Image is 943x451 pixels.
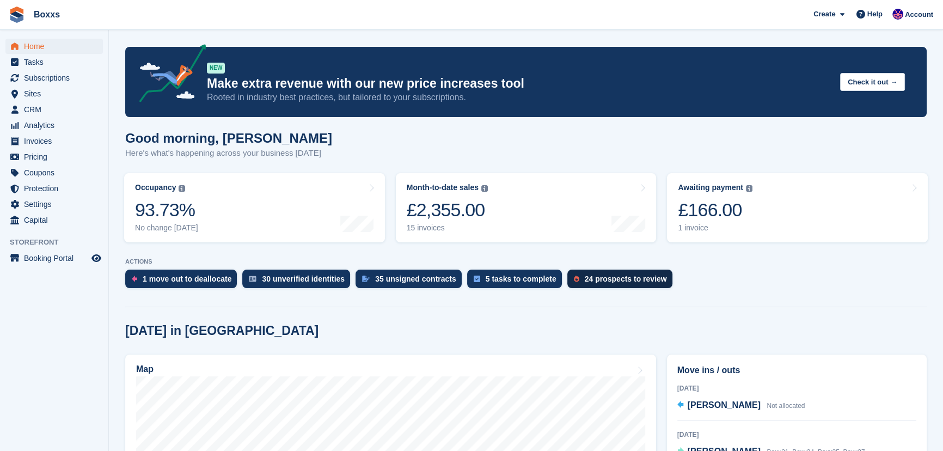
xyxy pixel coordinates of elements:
span: Pricing [24,149,89,164]
h2: Map [136,364,154,374]
div: 24 prospects to review [585,275,667,283]
img: price-adjustments-announcement-icon-8257ccfd72463d97f412b2fc003d46551f7dbcb40ab6d574587a9cd5c0d94... [130,44,206,106]
span: Coupons [24,165,89,180]
img: verify_identity-adf6edd0f0f0b5bbfe63781bf79b02c33cf7c696d77639b501bdc392416b5a36.svg [249,276,256,282]
a: Awaiting payment £166.00 1 invoice [667,173,928,242]
h2: [DATE] in [GEOGRAPHIC_DATA] [125,324,319,338]
a: Occupancy 93.73% No change [DATE] [124,173,385,242]
a: menu [5,181,103,196]
img: stora-icon-8386f47178a22dfd0bd8f6a31ec36ba5ce8667c1dd55bd0f319d3a0aa187defe.svg [9,7,25,23]
div: No change [DATE] [135,223,198,233]
a: menu [5,149,103,164]
h2: Move ins / outs [677,364,916,377]
div: [DATE] [677,383,916,393]
a: menu [5,54,103,70]
span: Storefront [10,237,108,248]
span: Settings [24,197,89,212]
a: menu [5,102,103,117]
img: task-75834270c22a3079a89374b754ae025e5fb1db73e45f91037f5363f120a921f8.svg [474,276,480,282]
img: prospect-51fa495bee0391a8d652442698ab0144808aea92771e9ea1ae160a38d050c398.svg [574,276,579,282]
button: Check it out → [840,73,905,91]
span: Home [24,39,89,54]
a: menu [5,165,103,180]
div: Awaiting payment [678,183,743,192]
a: 5 tasks to complete [467,270,567,294]
a: menu [5,70,103,86]
a: menu [5,118,103,133]
span: Capital [24,212,89,228]
span: Account [905,9,933,20]
p: ACTIONS [125,258,927,265]
img: Jamie Malcolm [892,9,903,20]
img: icon-info-grey-7440780725fd019a000dd9b08b2336e03edf1995a4989e88bcd33f0948082b44.svg [481,185,488,192]
div: 35 unsigned contracts [375,275,456,283]
a: menu [5,133,103,149]
a: [PERSON_NAME] Not allocated [677,399,805,413]
div: £166.00 [678,199,752,221]
p: Here's what's happening across your business [DATE] [125,147,332,160]
div: Occupancy [135,183,176,192]
img: icon-info-grey-7440780725fd019a000dd9b08b2336e03edf1995a4989e88bcd33f0948082b44.svg [746,185,752,192]
span: Tasks [24,54,89,70]
p: Rooted in industry best practices, but tailored to your subscriptions. [207,92,831,103]
img: contract_signature_icon-13c848040528278c33f63329250d36e43548de30e8caae1d1a13099fd9432cc5.svg [362,276,370,282]
div: 93.73% [135,199,198,221]
a: Month-to-date sales £2,355.00 15 invoices [396,173,657,242]
a: menu [5,251,103,266]
h1: Good morning, [PERSON_NAME] [125,131,332,145]
span: Create [813,9,835,20]
div: 15 invoices [407,223,488,233]
a: menu [5,39,103,54]
span: [PERSON_NAME] [688,400,761,410]
a: menu [5,197,103,212]
span: Invoices [24,133,89,149]
span: Help [867,9,883,20]
span: Booking Portal [24,251,89,266]
div: 1 move out to deallocate [143,275,231,283]
a: menu [5,212,103,228]
span: Analytics [24,118,89,133]
div: 30 unverified identities [262,275,345,283]
a: Boxxs [29,5,64,23]
div: [DATE] [677,430,916,440]
a: 30 unverified identities [242,270,356,294]
a: 35 unsigned contracts [356,270,467,294]
a: Preview store [90,252,103,265]
span: Not allocated [767,402,805,410]
div: NEW [207,63,225,74]
img: move_outs_to_deallocate_icon-f764333ba52eb49d3ac5e1228854f67142a1ed5810a6f6cc68b1a99e826820c5.svg [132,276,137,282]
span: Protection [24,181,89,196]
span: CRM [24,102,89,117]
div: 1 invoice [678,223,752,233]
a: menu [5,86,103,101]
p: Make extra revenue with our new price increases tool [207,76,831,92]
span: Sites [24,86,89,101]
a: 1 move out to deallocate [125,270,242,294]
img: icon-info-grey-7440780725fd019a000dd9b08b2336e03edf1995a4989e88bcd33f0948082b44.svg [179,185,185,192]
div: 5 tasks to complete [486,275,556,283]
span: Subscriptions [24,70,89,86]
a: 24 prospects to review [567,270,678,294]
div: Month-to-date sales [407,183,479,192]
div: £2,355.00 [407,199,488,221]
